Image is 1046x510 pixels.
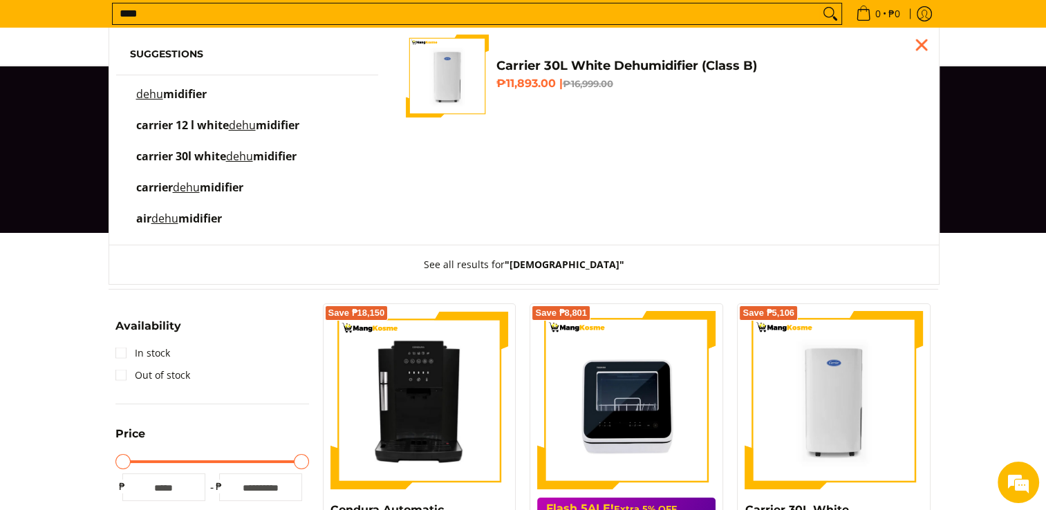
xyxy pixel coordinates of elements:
h6: ₱11,893.00 | [496,77,917,91]
span: midifier [163,86,207,102]
mark: dehu [173,180,200,195]
span: Save ₱18,150 [328,309,385,317]
strong: "[DEMOGRAPHIC_DATA]" [505,258,624,271]
span: carrier [136,180,173,195]
img: Toshiba Mini 4-Set Dishwasher (Class A) [537,311,716,489]
p: air dehumidifier [136,214,222,238]
a: In stock [115,342,170,364]
span: carrier 30l white [136,149,226,164]
span: midifier [178,211,222,226]
button: Search [819,3,841,24]
span: • [852,6,904,21]
img: Condura Automatic Espresso Machine (Class A) [330,311,509,489]
h6: Suggestions [130,48,365,61]
mark: dehu [151,211,178,226]
span: Availability [115,321,181,332]
span: carrier 12 l white [136,117,229,133]
span: midifier [256,117,299,133]
span: ₱ [212,480,226,493]
a: carrier dehumidifier [130,182,365,207]
span: midifier [200,180,243,195]
a: dehumidifier [130,89,365,113]
mark: dehu [136,86,163,102]
summary: Open [115,428,145,450]
span: 0 [873,9,883,19]
span: Save ₱8,801 [535,309,587,317]
a: carrier 12 l white dehumidifier [130,120,365,144]
img: Carrier 30L White Dehumidifier (Class B) [745,311,923,489]
mark: dehu [229,117,256,133]
del: ₱16,999.00 [562,78,613,89]
mark: dehu [226,149,253,164]
p: dehumidifier [136,89,207,113]
a: air dehumidifier [130,214,365,238]
p: carrier 12 l white dehumidifier [136,120,299,144]
span: ₱ [115,480,129,493]
p: carrier 30l white dehumidifier [136,151,297,176]
span: ₱0 [886,9,902,19]
img: Carrier 30L White Dehumidifier (Class B) [406,35,489,117]
span: midifier [253,149,297,164]
span: air [136,211,151,226]
span: Save ₱5,106 [743,309,794,317]
button: See all results for"[DEMOGRAPHIC_DATA]" [410,245,638,284]
a: carrier 30l white dehumidifier [130,151,365,176]
span: Price [115,428,145,440]
div: Close pop up [911,35,932,55]
a: Carrier 30L White Dehumidifier (Class B) Carrier 30L White Dehumidifier (Class B) ₱11,893.00 |₱16... [406,35,917,117]
p: carrier dehumidifier [136,182,243,207]
h4: Carrier 30L White Dehumidifier (Class B) [496,58,917,74]
summary: Open [115,321,181,342]
a: Out of stock [115,364,190,386]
